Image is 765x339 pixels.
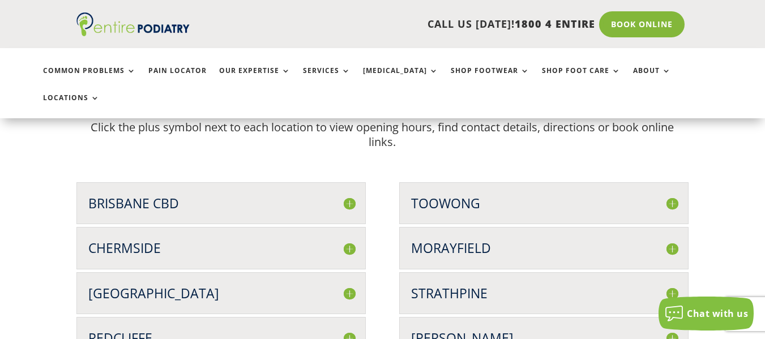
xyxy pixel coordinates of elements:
[363,67,438,91] a: [MEDICAL_DATA]
[148,67,207,91] a: Pain Locator
[88,284,354,302] h3: [GEOGRAPHIC_DATA]
[687,307,748,320] span: Chat with us
[411,239,677,257] h3: Morayfield
[43,67,136,91] a: Common Problems
[303,67,351,91] a: Services
[76,12,190,36] img: logo (1)
[599,11,685,37] a: Book Online
[88,239,354,257] h3: Chermside
[411,284,677,302] h3: Strathpine
[542,67,621,91] a: Shop Foot Care
[43,94,100,118] a: Locations
[515,17,595,31] span: 1800 4 ENTIRE
[633,67,671,91] a: About
[76,120,689,149] p: Click the plus symbol next to each location to view opening hours, find contact details, directio...
[411,194,677,212] h3: Toowong
[451,67,529,91] a: Shop Footwear
[88,194,354,212] h3: Brisbane CBD
[216,17,595,32] p: CALL US [DATE]!
[219,67,290,91] a: Our Expertise
[659,297,754,331] button: Chat with us
[76,27,190,38] a: Entire Podiatry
